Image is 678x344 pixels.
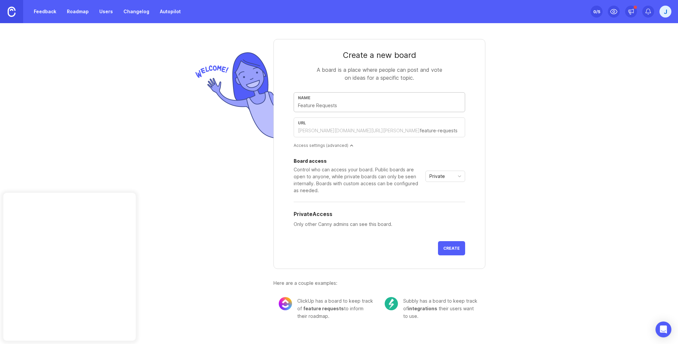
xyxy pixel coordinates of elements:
span: Private [429,173,445,180]
div: 0 /5 [593,7,600,16]
p: Only other Canny admins can see this board. [294,221,465,228]
img: welcome-img-178bf9fb836d0a1529256ffe415d7085.png [193,50,273,141]
div: Access settings (advanced) [294,143,465,148]
div: Subbly has a board to keep track of their users want to use. [403,297,480,320]
div: Create a new board [294,50,465,61]
a: Users [95,6,117,18]
a: Roadmap [63,6,93,18]
button: Create [438,241,465,255]
h5: Private Access [294,210,332,218]
div: Name [298,95,461,100]
span: feature requests [303,306,344,311]
div: [PERSON_NAME][DOMAIN_NAME][URL][PERSON_NAME] [298,127,420,134]
span: integrations [408,306,437,311]
a: Feedback [30,6,60,18]
div: Control who can access your board. Public boards are open to anyone, while private boards can onl... [294,166,423,194]
div: Open Intercom Messenger [655,322,671,337]
div: ClickUp has a board to keep track of to inform their roadmap. [297,297,374,320]
img: c104e91677ce72f6b937eb7b5afb1e94.png [385,297,398,310]
button: J [659,6,671,18]
div: A board is a place where people can post and vote on ideas for a specific topic. [313,66,446,82]
input: Feature Requests [298,102,461,109]
div: toggle menu [425,171,465,182]
svg: toggle icon [454,174,465,179]
button: 0/5 [591,6,603,18]
iframe: Popup CTA [3,193,136,341]
div: Board access [294,159,423,163]
a: Changelog [120,6,153,18]
div: Here are a couple examples: [273,279,485,287]
div: url [298,120,461,125]
span: Create [443,246,460,251]
a: Autopilot [156,6,185,18]
img: 8cacae02fdad0b0645cb845173069bf5.png [279,297,292,310]
img: Canny Home [8,7,16,17]
input: feature-requests [420,127,461,134]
